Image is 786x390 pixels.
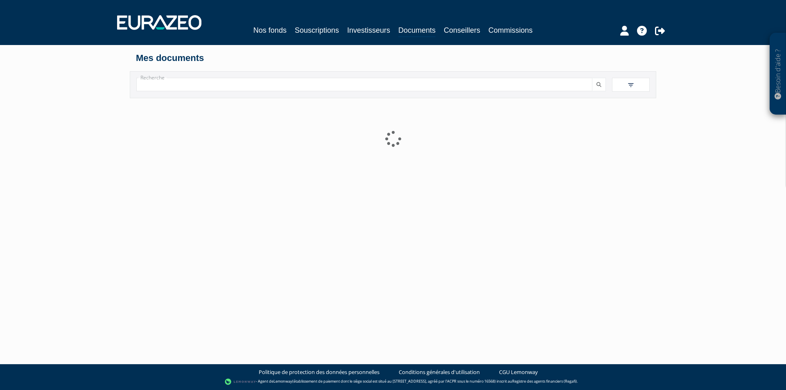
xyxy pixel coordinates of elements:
a: Politique de protection des données personnelles [259,368,379,376]
a: CGU Lemonway [499,368,538,376]
div: - Agent de (établissement de paiement dont le siège social est situé au [STREET_ADDRESS], agréé p... [8,378,778,386]
p: Besoin d'aide ? [773,37,783,111]
h4: Mes documents [136,53,650,63]
a: Commissions [488,25,533,36]
img: 1732889491-logotype_eurazeo_blanc_rvb.png [117,15,201,30]
a: Investisseurs [347,25,390,36]
a: Lemonway [273,379,292,384]
a: Documents [398,25,436,37]
a: Souscriptions [295,25,339,36]
a: Registre des agents financiers (Regafi) [512,379,577,384]
a: Nos fonds [253,25,287,36]
input: Recherche [136,78,592,91]
a: Conditions générales d'utilisation [399,368,480,376]
img: filter.svg [627,81,635,89]
img: logo-lemonway.png [225,378,256,386]
a: Conseillers [444,25,480,36]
